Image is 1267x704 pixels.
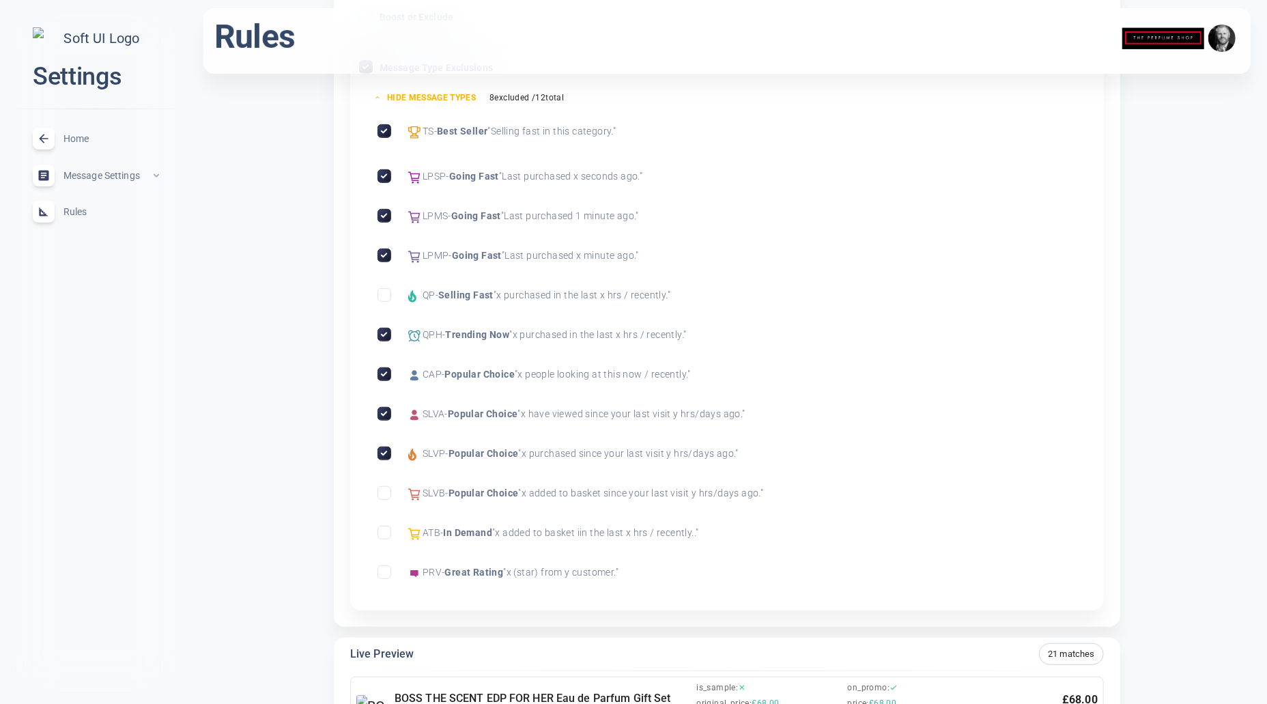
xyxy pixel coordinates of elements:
span: " x purchased in the last x hrs / recently. " [494,288,670,306]
span: SLVA - [423,407,448,425]
span: LPMS - [423,209,451,227]
span: Selling Fast [438,288,494,306]
h1: Rules [214,16,295,57]
span: on_promo : [848,683,890,693]
h6: Live Preview [350,645,414,663]
span: Popular Choice [445,367,515,385]
span: expand_less [151,170,162,181]
span: CAP - [423,367,445,385]
span: " x people looking at this now / recently. " [515,367,691,385]
button: Hide message types [367,88,484,108]
span: " Last purchased x seconds ago. " [499,169,642,187]
a: Rules [11,193,182,230]
span: " Last purchased x minute ago. " [502,249,639,266]
span: LPMP - [423,249,452,266]
span: " Last purchased 1 minute ago. " [501,209,639,227]
span: SLVB - [423,486,449,504]
span: TS - [423,124,437,142]
span: Popular Choice [448,407,518,425]
span: Great Rating [445,565,504,583]
span: QP - [423,288,438,306]
span: Best Seller [437,124,487,142]
span: is_sample : [696,683,738,693]
span: 21 matches [1040,647,1103,661]
span: 8 excluded / 12 total [489,93,564,103]
img: theperfumeshop [1122,17,1204,60]
span: " x added to basket iin the last x hrs / recently.. " [492,526,698,544]
span: Going Fast [449,169,499,187]
span: " Selling fast in this category. " [488,124,616,142]
span: Popular Choice [449,447,519,464]
span: " x have viewed since your last visit y hrs/days ago. " [518,407,745,425]
span: " x purchased in the last x hrs / recently. " [509,328,686,346]
h2: Settings [33,61,160,93]
img: Soft UI Logo [33,27,160,50]
span: PRV - [423,565,445,583]
span: Trending Now [446,328,510,346]
a: Home [11,120,182,157]
span: QPH - [423,328,446,346]
span: In Demand [444,526,493,544]
span: " x (star) from y customer. " [503,565,618,583]
img: e9922e3fc00dd5316fa4c56e6d75935f [1208,25,1236,52]
span: Going Fast [451,209,501,227]
span: Going Fast [452,249,502,266]
span: ATB - [423,526,444,544]
span: Popular Choice [449,486,519,504]
span: " x purchased since your last visit y hrs/days ago. " [519,447,739,464]
span: " x added to basket since your last visit y hrs/days ago. " [519,486,764,504]
span: SLVP - [423,447,449,464]
span: LPSP - [423,169,449,187]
